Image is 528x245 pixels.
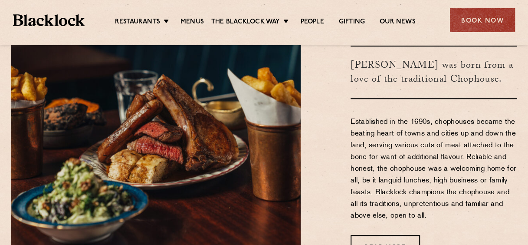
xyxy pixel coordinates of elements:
a: The Blacklock Way [211,18,280,27]
h3: [PERSON_NAME] was born from a love of the traditional Chophouse. [351,46,517,99]
div: Book Now [450,8,515,32]
a: Restaurants [115,18,160,27]
a: Menus [180,18,204,27]
a: People [300,18,324,27]
p: Established in the 1690s, chophouses became the beating heart of towns and cities up and down the... [351,116,517,222]
a: Gifting [339,18,365,27]
a: Our News [380,18,416,27]
img: BL_Textured_Logo-footer-cropped.svg [13,14,85,26]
